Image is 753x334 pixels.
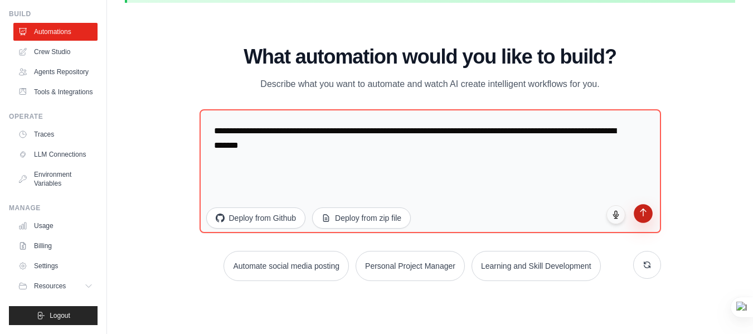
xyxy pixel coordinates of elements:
button: Deploy from Github [206,207,306,229]
h1: What automation would you like to build? [200,46,661,68]
a: Automations [13,23,98,41]
button: Automate social media posting [224,251,349,281]
span: Resources [34,282,66,291]
a: Usage [13,217,98,235]
iframe: Chat Widget [697,280,753,334]
button: Personal Project Manager [356,251,465,281]
a: Settings [13,257,98,275]
a: Traces [13,125,98,143]
div: Manage [9,204,98,212]
p: Describe what you want to automate and watch AI create intelligent workflows for you. [243,77,618,91]
div: Build [9,9,98,18]
a: Crew Studio [13,43,98,61]
a: Environment Variables [13,166,98,192]
span: Logout [50,311,70,320]
button: Learning and Skill Development [472,251,601,281]
a: Tools & Integrations [13,83,98,101]
a: LLM Connections [13,146,98,163]
a: Agents Repository [13,63,98,81]
button: Logout [9,306,98,325]
button: Resources [13,277,98,295]
button: Deploy from zip file [312,207,411,229]
div: Operate [9,112,98,121]
a: Billing [13,237,98,255]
